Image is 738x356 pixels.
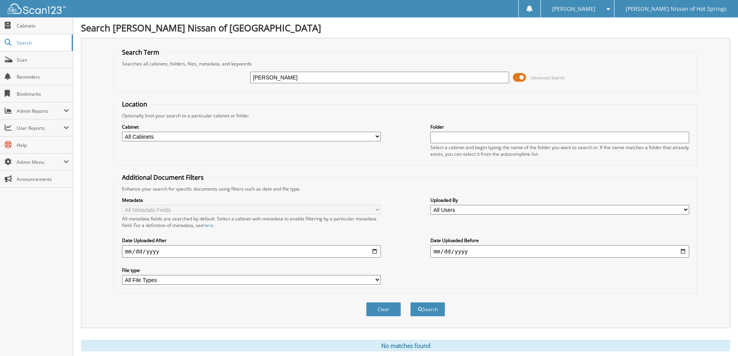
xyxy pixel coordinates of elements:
button: Search [410,302,445,316]
span: Search [17,40,68,46]
a: here [203,222,213,229]
label: Date Uploaded Before [430,237,689,244]
label: File type [122,267,381,273]
div: Select a cabinet and begin typing the name of the folder you want to search in. If the name match... [430,144,689,157]
span: Admin Reports [17,108,64,114]
input: end [430,245,689,258]
legend: Search Term [118,48,163,57]
span: [PERSON_NAME] [552,7,595,11]
span: Advanced Search [530,75,565,81]
div: No matches found [81,340,730,351]
span: Help [17,142,69,148]
label: Cabinet [122,124,381,130]
div: Searches all cabinets, folders, files, metadata, and keywords [118,60,693,67]
span: Scan [17,57,69,63]
legend: Location [118,100,151,108]
img: scan123-logo-white.svg [8,3,66,14]
div: All metadata fields are searched by default. Select a cabinet with metadata to enable filtering b... [122,215,381,229]
span: Reminders [17,74,69,80]
input: start [122,245,381,258]
legend: Additional Document Filters [118,173,208,182]
button: Clear [366,302,401,316]
h1: Search [PERSON_NAME] Nissan of [GEOGRAPHIC_DATA] [81,21,730,34]
div: Enhance your search for specific documents using filters such as date and file type. [118,186,693,192]
label: Folder [430,124,689,130]
span: Bookmarks [17,91,69,97]
span: Announcements [17,176,69,182]
span: User Reports [17,125,64,131]
span: [PERSON_NAME] Nissan of Hot Springs [626,7,727,11]
label: Date Uploaded After [122,237,381,244]
label: Metadata [122,197,381,203]
div: Optionally limit your search to a particular cabinet or folder [118,112,693,119]
span: Cabinets [17,22,69,29]
label: Uploaded By [430,197,689,203]
span: Admin Menu [17,159,64,165]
